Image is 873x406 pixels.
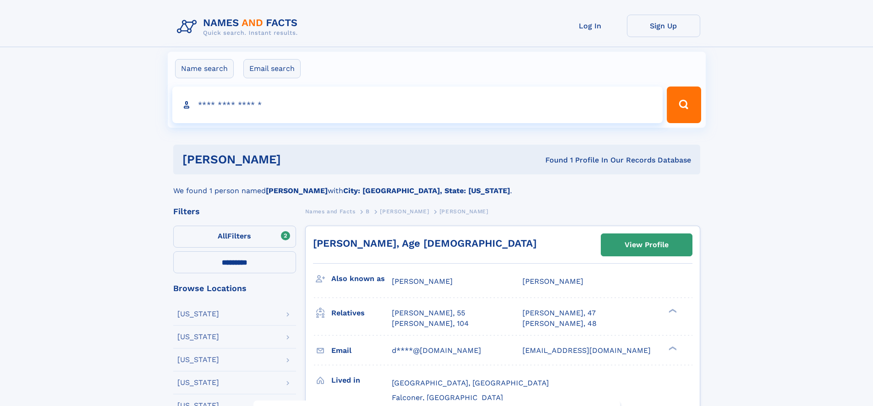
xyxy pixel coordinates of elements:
[522,308,596,318] a: [PERSON_NAME], 47
[173,207,296,216] div: Filters
[666,308,677,314] div: ❯
[667,87,701,123] button: Search Button
[218,232,227,240] span: All
[392,379,549,387] span: [GEOGRAPHIC_DATA], [GEOGRAPHIC_DATA]
[177,333,219,341] div: [US_STATE]
[627,15,700,37] a: Sign Up
[366,206,370,217] a: B
[522,346,651,355] span: [EMAIL_ADDRESS][DOMAIN_NAME]
[366,208,370,215] span: B
[173,15,305,39] img: Logo Names and Facts
[182,154,413,165] h1: [PERSON_NAME]
[331,305,392,321] h3: Relatives
[331,271,392,287] h3: Also known as
[243,59,301,78] label: Email search
[522,319,597,329] a: [PERSON_NAME], 48
[554,15,627,37] a: Log In
[392,277,453,286] span: [PERSON_NAME]
[392,308,465,318] a: [PERSON_NAME], 55
[439,208,489,215] span: [PERSON_NAME]
[331,373,392,388] h3: Lived in
[392,319,469,329] a: [PERSON_NAME], 104
[177,310,219,318] div: [US_STATE]
[380,208,429,215] span: [PERSON_NAME]
[625,234,669,255] div: View Profile
[177,356,219,363] div: [US_STATE]
[266,186,328,195] b: [PERSON_NAME]
[343,186,510,195] b: City: [GEOGRAPHIC_DATA], State: [US_STATE]
[392,393,503,402] span: Falconer, [GEOGRAPHIC_DATA]
[175,59,234,78] label: Name search
[313,238,537,249] a: [PERSON_NAME], Age [DEMOGRAPHIC_DATA]
[601,234,692,256] a: View Profile
[305,206,356,217] a: Names and Facts
[173,174,700,196] div: We found 1 person named with .
[177,379,219,386] div: [US_STATE]
[173,284,296,292] div: Browse Locations
[380,206,429,217] a: [PERSON_NAME]
[173,226,296,248] label: Filters
[666,345,677,351] div: ❯
[172,87,663,123] input: search input
[413,155,691,165] div: Found 1 Profile In Our Records Database
[331,343,392,358] h3: Email
[522,277,583,286] span: [PERSON_NAME]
